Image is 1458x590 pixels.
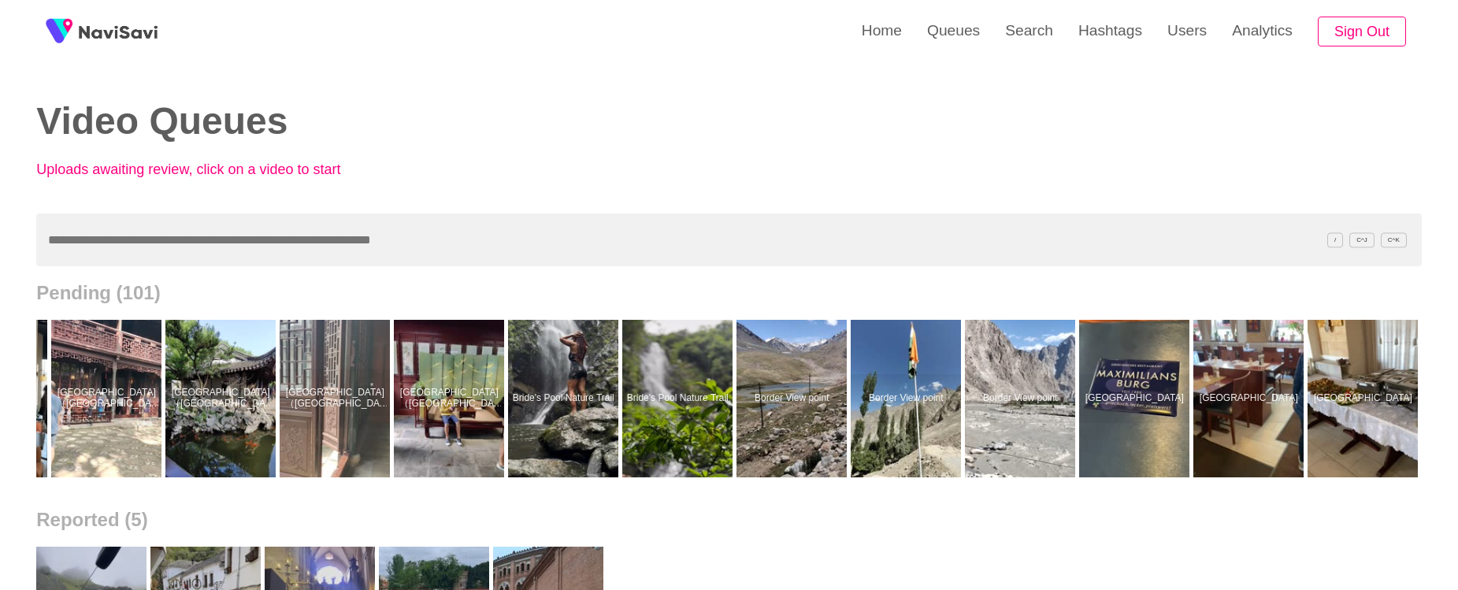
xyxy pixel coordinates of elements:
[39,12,79,51] img: fireSpot
[36,161,383,178] p: Uploads awaiting review, click on a video to start
[622,320,736,477] a: Bride's Pool Nature TrailBride's Pool Nature Trail
[965,320,1079,477] a: Border View pointBorder View point
[851,320,965,477] a: Border View pointBorder View point
[36,101,705,143] h2: Video Queues
[1079,320,1193,477] a: [GEOGRAPHIC_DATA]Maximiliansburg
[36,509,1421,531] h2: Reported (5)
[508,320,622,477] a: Bride's Pool Nature TrailBride's Pool Nature Trail
[79,24,158,39] img: fireSpot
[736,320,851,477] a: Border View pointBorder View point
[394,320,508,477] a: [GEOGRAPHIC_DATA] （[GEOGRAPHIC_DATA]）Tuisi Garden （West Gate）
[36,282,1421,304] h2: Pending (101)
[1327,232,1343,247] span: /
[1318,17,1406,47] button: Sign Out
[280,320,394,477] a: [GEOGRAPHIC_DATA] （[GEOGRAPHIC_DATA]）Tuisi Garden （West Gate）
[1193,320,1308,477] a: [GEOGRAPHIC_DATA]Maximiliansburg
[1349,232,1375,247] span: C^J
[1308,320,1422,477] a: [GEOGRAPHIC_DATA]Maximiliansburg
[1381,232,1407,247] span: C^K
[165,320,280,477] a: [GEOGRAPHIC_DATA] （[GEOGRAPHIC_DATA]）Tuisi Garden （West Gate）
[51,320,165,477] a: [GEOGRAPHIC_DATA] （[GEOGRAPHIC_DATA]）Tuisi Garden （West Gate）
